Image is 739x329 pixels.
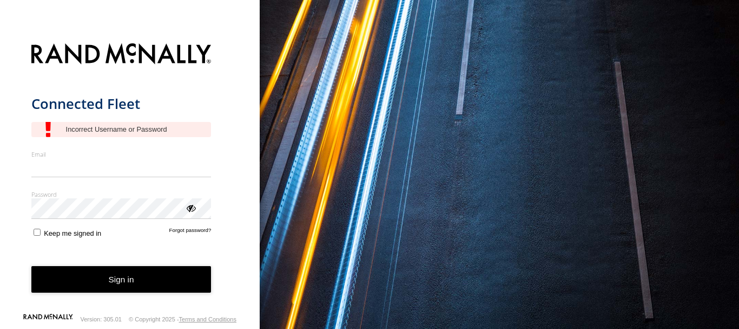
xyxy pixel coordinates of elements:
h1: Connected Fleet [31,95,212,113]
label: Email [31,150,212,158]
a: Terms and Conditions [179,316,236,322]
label: Password [31,190,212,198]
img: Rand McNally [31,41,212,69]
div: ViewPassword [185,202,196,213]
input: Keep me signed in [34,229,41,236]
div: © Copyright 2025 - [129,316,236,322]
div: Version: 305.01 [81,316,122,322]
button: Sign in [31,266,212,293]
form: main [31,37,229,313]
a: Forgot password? [169,227,212,237]
span: Keep me signed in [44,229,101,237]
a: Visit our Website [23,314,73,325]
